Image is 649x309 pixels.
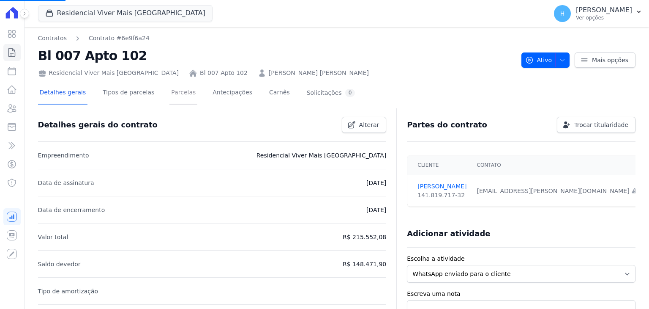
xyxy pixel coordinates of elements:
a: Solicitações0 [305,82,357,105]
p: R$ 148.471,90 [343,259,386,269]
a: Antecipações [211,82,254,105]
p: [DATE] [366,178,386,188]
a: Carnês [267,82,292,105]
span: Ativo [525,52,552,68]
div: 141.819.717-32 [417,191,466,200]
h3: Adicionar atividade [407,229,490,239]
p: [PERSON_NAME] [576,6,632,14]
h3: Partes do contrato [407,120,487,130]
div: Solicitações [307,89,355,97]
a: Contratos [38,34,67,43]
p: R$ 215.552,08 [343,232,386,242]
p: Data de assinatura [38,178,94,188]
div: Residencial Viver Mais [GEOGRAPHIC_DATA] [38,69,179,77]
h3: Detalhes gerais do contrato [38,120,158,130]
span: Alterar [359,121,379,129]
button: Residencial Viver Mais [GEOGRAPHIC_DATA] [38,5,213,21]
a: [PERSON_NAME] [417,182,466,191]
span: Mais opções [592,56,628,64]
a: Alterar [342,117,387,133]
p: Residencial Viver Mais [GEOGRAPHIC_DATA] [256,150,387,160]
span: H [560,11,565,17]
p: Tipo de amortização [38,286,98,296]
th: Contato [472,155,643,175]
p: Empreendimento [38,150,89,160]
p: [DATE] [366,205,386,215]
p: Data de encerramento [38,205,105,215]
a: Contrato #6e9f6a24 [89,34,150,43]
span: Trocar titularidade [574,121,628,129]
button: H [PERSON_NAME] Ver opções [547,2,649,25]
p: Valor total [38,232,68,242]
a: [PERSON_NAME] [PERSON_NAME] [269,69,369,77]
label: Escolha a atividade [407,254,635,263]
a: Mais opções [575,52,635,68]
nav: Breadcrumb [38,34,150,43]
p: Saldo devedor [38,259,81,269]
button: Ativo [521,52,570,68]
div: [EMAIL_ADDRESS][PERSON_NAME][DOMAIN_NAME] [477,187,638,196]
a: Parcelas [169,82,197,105]
a: Detalhes gerais [38,82,88,105]
label: Escreva uma nota [407,290,635,298]
th: Cliente [407,155,472,175]
div: 0 [345,89,355,97]
p: Ver opções [576,14,632,21]
nav: Breadcrumb [38,34,515,43]
a: Bl 007 Apto 102 [200,69,248,77]
h2: Bl 007 Apto 102 [38,46,515,65]
a: Trocar titularidade [557,117,635,133]
a: Tipos de parcelas [101,82,156,105]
